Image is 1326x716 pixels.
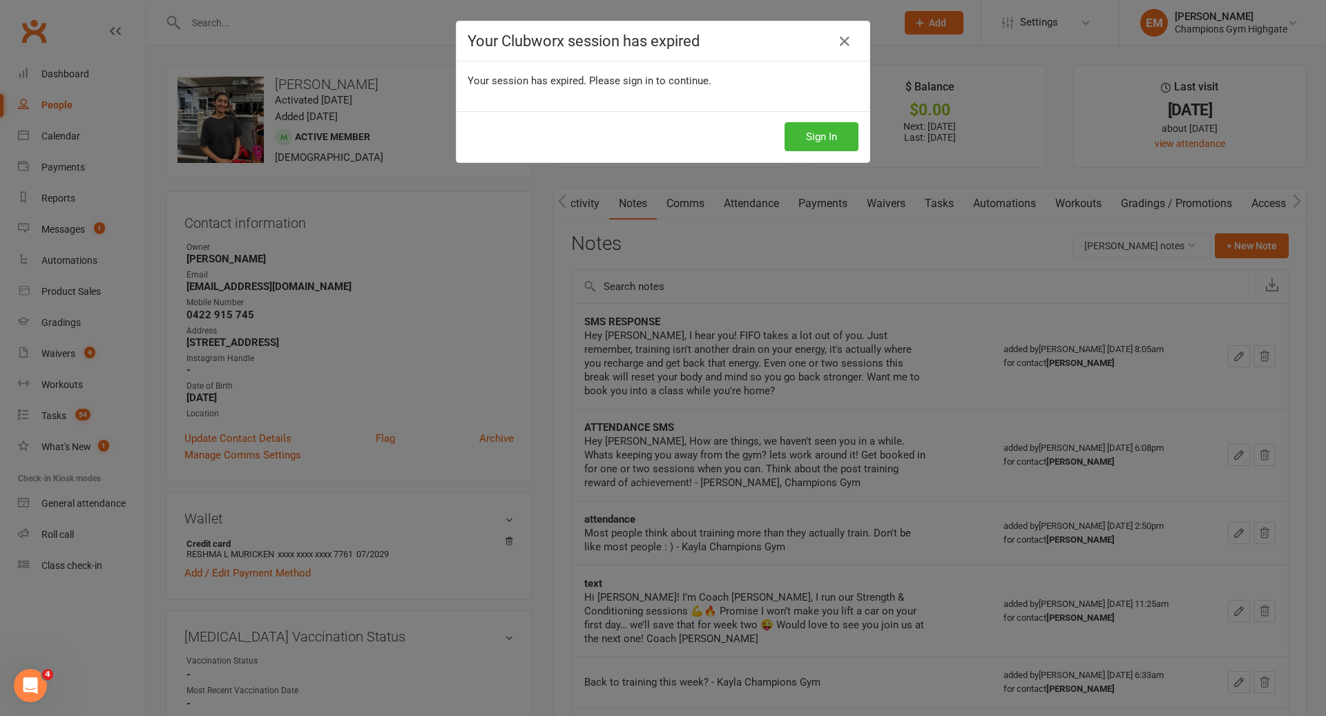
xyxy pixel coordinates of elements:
iframe: Intercom live chat [14,669,47,702]
span: 4 [42,669,53,680]
button: Sign In [785,122,858,151]
a: Close [834,30,856,52]
span: Your session has expired. Please sign in to continue. [468,75,711,87]
h4: Your Clubworx session has expired [468,32,858,50]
